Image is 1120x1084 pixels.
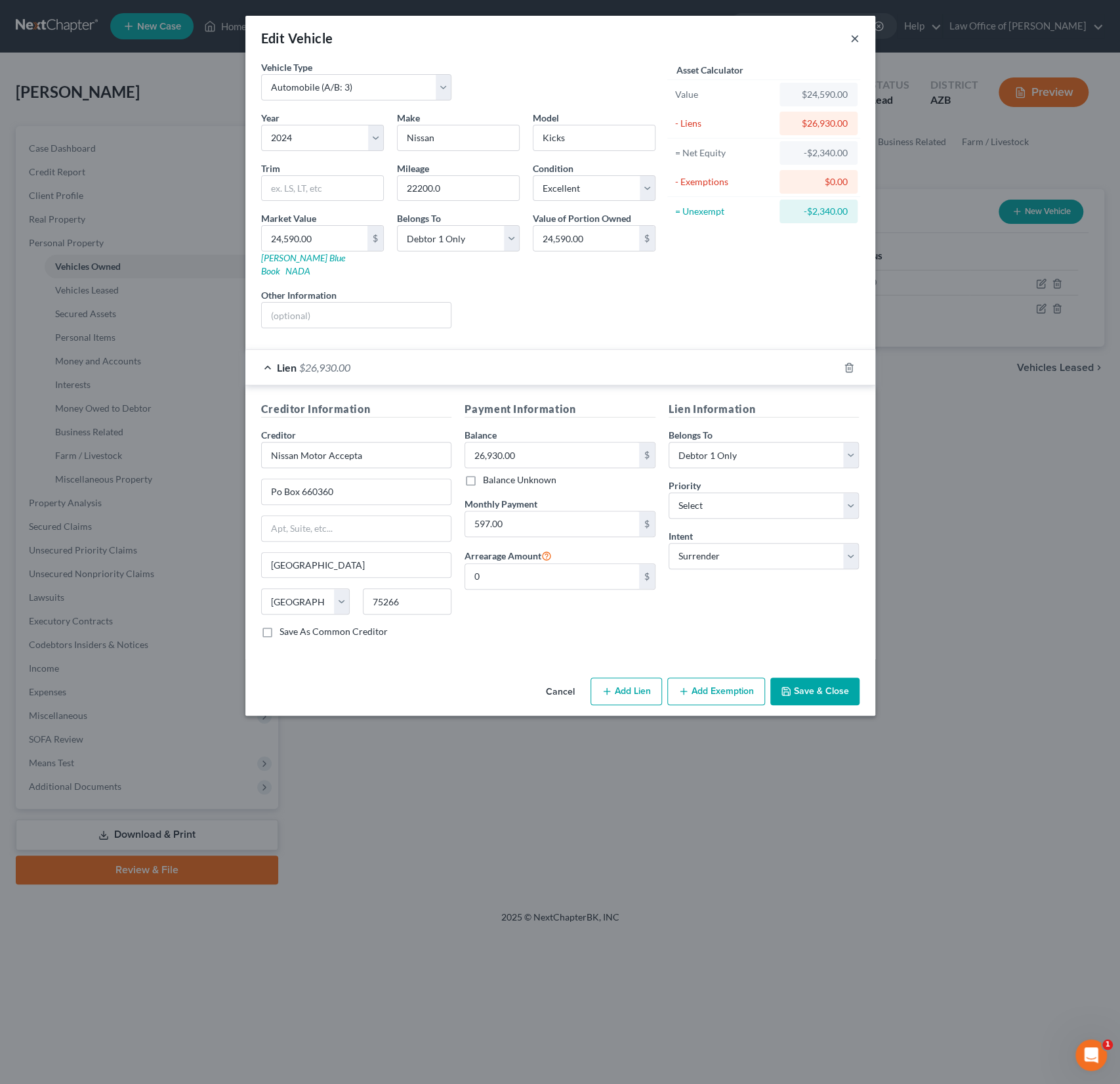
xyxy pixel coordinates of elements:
[277,361,297,374] span: Lien
[261,60,312,74] label: Vehicle Type
[397,162,429,175] label: Mileage
[533,211,631,225] label: Value of Portion Owned
[299,361,350,374] span: $26,930.00
[639,226,655,251] div: $
[261,29,333,47] div: Edit Vehicle
[363,588,451,615] input: Enter zip...
[669,401,860,418] h5: Lien Information
[261,288,337,302] label: Other Information
[1102,1039,1113,1050] span: 1
[591,678,662,705] button: Add Lien
[261,401,452,418] h5: Creditor Information
[398,125,519,150] input: ex. Nissan
[669,529,693,543] label: Intent
[850,30,860,46] button: ×
[533,226,639,251] input: 0.00
[483,473,556,487] label: Balance Unknown
[790,88,847,101] div: $24,590.00
[465,564,639,589] input: 0.00
[262,176,383,201] input: ex. LS, LT, etc
[675,88,774,101] div: Value
[261,211,316,225] label: Market Value
[465,428,497,442] label: Balance
[790,146,847,160] div: -$2,340.00
[533,125,655,150] input: ex. Altima
[397,112,420,123] span: Make
[465,497,537,511] label: Monthly Payment
[790,205,847,218] div: -$2,340.00
[465,401,655,418] h5: Payment Information
[261,429,296,441] span: Creditor
[675,205,774,218] div: = Unexempt
[285,265,310,276] a: NADA
[639,564,655,589] div: $
[397,213,441,224] span: Belongs To
[533,111,559,125] label: Model
[367,226,383,251] div: $
[790,117,847,130] div: $26,930.00
[261,111,280,125] label: Year
[639,511,655,536] div: $
[669,429,713,441] span: Belongs To
[262,226,367,251] input: 0.00
[790,175,847,188] div: $0.00
[398,176,519,201] input: --
[262,479,451,504] input: Enter address...
[639,443,655,467] div: $
[667,678,765,705] button: Add Exemption
[669,480,701,491] span: Priority
[535,679,585,705] button: Cancel
[465,511,639,536] input: 0.00
[533,162,573,175] label: Condition
[262,303,451,328] input: (optional)
[261,252,345,276] a: [PERSON_NAME] Blue Book
[676,63,743,77] label: Asset Calculator
[675,117,774,130] div: - Liens
[262,516,451,541] input: Apt, Suite, etc...
[465,548,552,563] label: Arrearage Amount
[1075,1039,1107,1071] iframe: Intercom live chat
[280,625,388,638] label: Save As Common Creditor
[770,678,860,705] button: Save & Close
[261,162,280,175] label: Trim
[675,146,774,160] div: = Net Equity
[261,442,452,468] input: Search creditor by name...
[675,175,774,188] div: - Exemptions
[465,443,639,467] input: 0.00
[262,553,451,578] input: Enter city...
